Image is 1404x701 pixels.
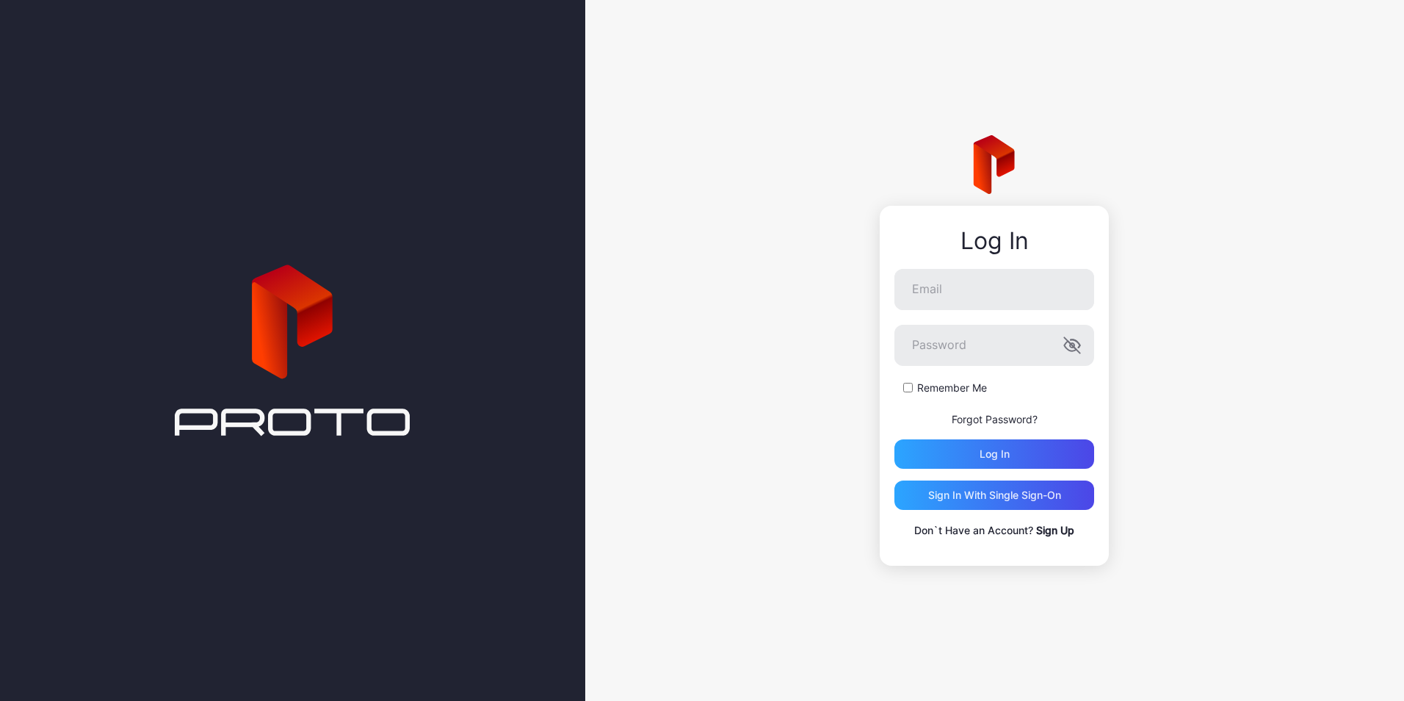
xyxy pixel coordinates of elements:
[894,325,1094,366] input: Password
[894,228,1094,254] div: Log In
[894,439,1094,469] button: Log in
[894,269,1094,310] input: Email
[917,381,987,395] label: Remember Me
[928,489,1061,501] div: Sign in With Single Sign-On
[894,481,1094,510] button: Sign in With Single Sign-On
[1063,337,1081,354] button: Password
[1036,524,1074,536] a: Sign Up
[894,522,1094,539] p: Don`t Have an Account?
[952,413,1038,425] a: Forgot Password?
[980,448,1010,460] div: Log in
